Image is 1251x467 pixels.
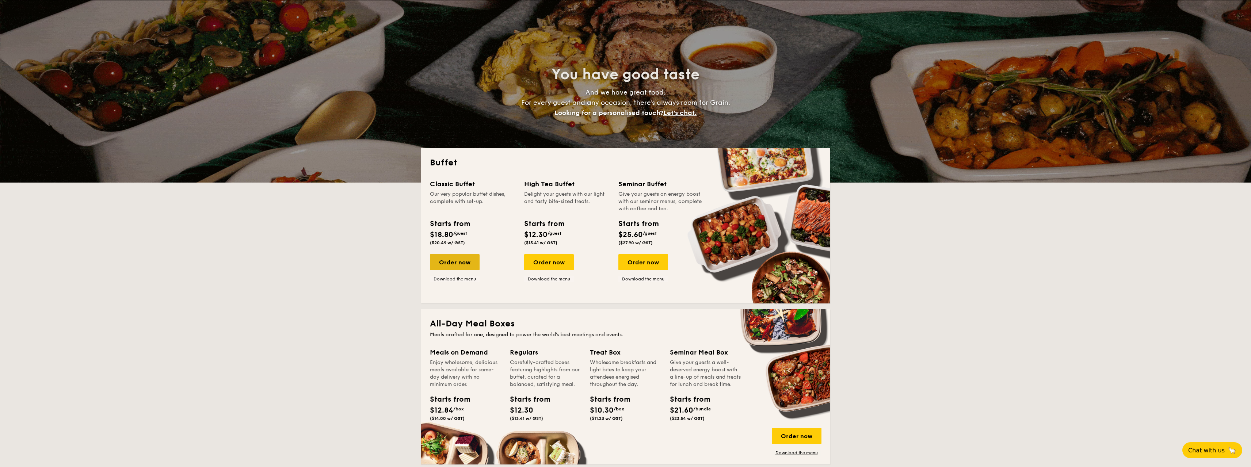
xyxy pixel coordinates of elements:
div: Meals on Demand [430,347,501,357]
div: Our very popular buffet dishes, complete with set-up. [430,191,515,213]
div: Starts from [510,394,543,405]
div: Meals crafted for one, designed to power the world's best meetings and events. [430,331,821,338]
span: ($13.41 w/ GST) [524,240,557,245]
span: 🦙 [1228,446,1236,455]
div: Order now [524,254,574,270]
span: ($11.23 w/ GST) [590,416,623,421]
div: Starts from [590,394,623,405]
span: $10.30 [590,406,614,415]
a: Download the menu [430,276,480,282]
div: Seminar Buffet [618,179,704,189]
div: High Tea Buffet [524,179,610,189]
span: Looking for a personalised touch? [554,109,663,117]
div: Starts from [524,218,564,229]
div: Seminar Meal Box [670,347,741,357]
div: Delight your guests with our light and tasty bite-sized treats. [524,191,610,213]
div: Carefully-crafted boxes featuring highlights from our buffet, curated for a balanced, satisfying ... [510,359,581,388]
div: Treat Box [590,347,661,357]
h2: All-Day Meal Boxes [430,318,821,330]
span: /guest [548,231,561,236]
div: Enjoy wholesome, delicious meals available for same-day delivery with no minimum order. [430,359,501,388]
div: Starts from [430,218,470,229]
div: Starts from [618,218,658,229]
div: Give your guests an energy boost with our seminar menus, complete with coffee and tea. [618,191,704,213]
span: $12.84 [430,406,453,415]
span: And we have great food. For every guest and any occasion, there’s always room for Grain. [521,88,730,117]
div: Starts from [670,394,703,405]
span: $21.60 [670,406,693,415]
button: Chat with us🦙 [1182,442,1242,458]
span: ($23.54 w/ GST) [670,416,705,421]
div: Wholesome breakfasts and light bites to keep your attendees energised throughout the day. [590,359,661,388]
a: Download the menu [524,276,574,282]
span: $18.80 [430,230,453,239]
span: /guest [453,231,467,236]
span: $12.30 [524,230,548,239]
div: Regulars [510,347,581,357]
span: ($14.00 w/ GST) [430,416,465,421]
span: Chat with us [1188,447,1225,454]
span: Let's chat. [663,109,697,117]
span: ($13.41 w/ GST) [510,416,543,421]
span: /box [614,406,624,412]
span: $12.30 [510,406,533,415]
div: Starts from [430,394,463,405]
h2: Buffet [430,157,821,169]
div: Classic Buffet [430,179,515,189]
span: /box [453,406,464,412]
span: ($20.49 w/ GST) [430,240,465,245]
div: Give your guests a well-deserved energy boost with a line-up of meals and treats for lunch and br... [670,359,741,388]
a: Download the menu [618,276,668,282]
div: Order now [430,254,480,270]
span: /guest [643,231,657,236]
span: You have good taste [552,66,699,83]
a: Download the menu [772,450,821,456]
span: $25.60 [618,230,643,239]
div: Order now [772,428,821,444]
span: ($27.90 w/ GST) [618,240,653,245]
span: /bundle [693,406,711,412]
div: Order now [618,254,668,270]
